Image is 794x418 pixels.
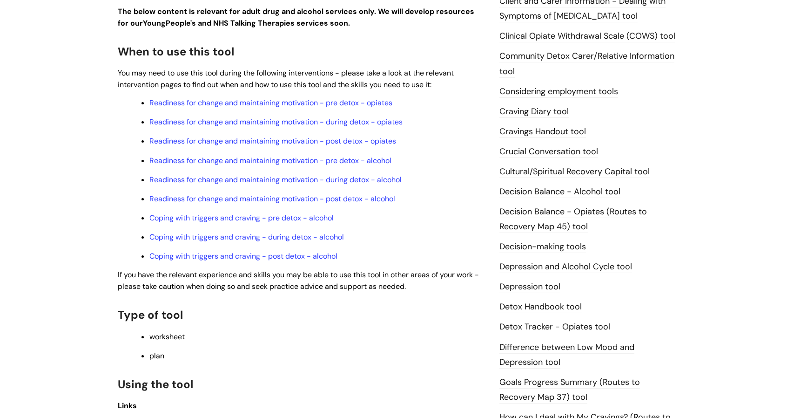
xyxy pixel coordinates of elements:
[149,98,392,108] a: Readiness for change and maintaining motivation - pre detox - opiates
[149,351,164,361] span: plan
[166,18,196,28] strong: People's
[143,18,198,28] strong: Young
[118,7,474,28] strong: The below content is relevant for adult drug and alcohol services only. We will develop resources...
[499,50,674,77] a: Community Detox Carer/Relative Information tool
[499,126,586,138] a: Cravings Handout tool
[118,401,137,411] span: Links
[499,241,586,253] a: Decision-making tools
[149,136,396,146] a: Readiness for change and maintaining motivation - post detox - opiates
[499,30,675,42] a: Clinical Opiate Withdrawal Scale (COWS) tool
[499,321,610,333] a: Detox Tracker - Opiates tool
[499,301,582,313] a: Detox Handbook tool
[118,377,193,391] span: Using the tool
[499,186,620,198] a: Decision Balance - Alcohol tool
[499,86,618,98] a: Considering employment tools
[499,281,560,293] a: Depression tool
[499,342,634,369] a: Difference between Low Mood and Depression tool
[499,377,640,404] a: Goals Progress Summary (Routes to Recovery Map 37) tool
[118,44,234,59] span: When to use this tool
[149,156,391,165] a: Readiness for change and maintaining motivation - pre detox - alcohol
[118,270,479,291] span: If you have the relevant experience and skills you may be able to use this tool in other areas of...
[499,106,569,118] a: Craving Diary tool
[149,332,185,342] span: worksheet
[149,194,395,204] a: Readiness for change and maintaining motivation - post detox - alcohol
[149,213,334,223] a: Coping with triggers and craving - pre detox - alcohol
[118,68,454,89] span: You may need to use this tool during the following interventions - please take a look at the rele...
[149,117,403,127] a: Readiness for change and maintaining motivation - during detox - opiates
[149,251,337,261] a: Coping with triggers and craving - post detox - alcohol
[149,175,402,185] a: Readiness for change and maintaining motivation - during detox - alcohol
[149,232,344,242] a: Coping with triggers and craving - during detox - alcohol
[118,308,183,322] span: Type of tool
[499,146,598,158] a: Crucial Conversation tool
[499,166,650,178] a: Cultural/Spiritual Recovery Capital tool
[499,206,647,233] a: Decision Balance - Opiates (Routes to Recovery Map 45) tool
[499,261,632,273] a: Depression and Alcohol Cycle tool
